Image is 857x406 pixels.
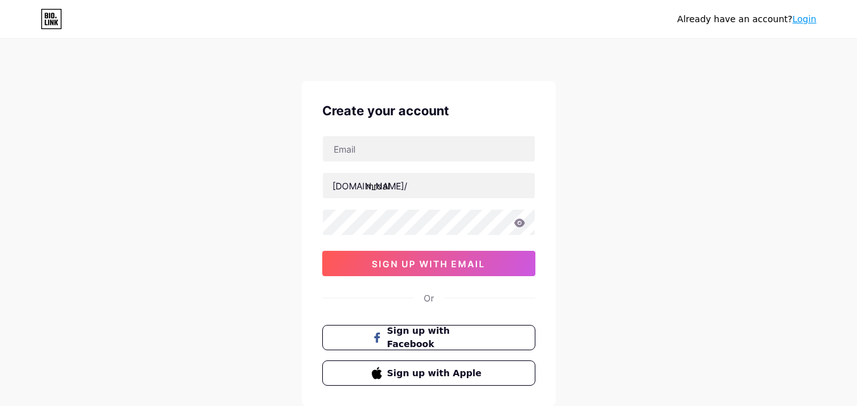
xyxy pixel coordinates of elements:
span: Sign up with Apple [387,367,485,380]
input: Email [323,136,535,162]
input: username [323,173,535,198]
a: Login [792,14,816,24]
button: sign up with email [322,251,535,276]
button: Sign up with Facebook [322,325,535,350]
div: Already have an account? [677,13,816,26]
div: Or [424,291,434,305]
span: sign up with email [372,258,485,269]
div: Create your account [322,101,535,120]
div: [DOMAIN_NAME]/ [332,179,407,193]
button: Sign up with Apple [322,360,535,386]
span: Sign up with Facebook [387,324,485,351]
